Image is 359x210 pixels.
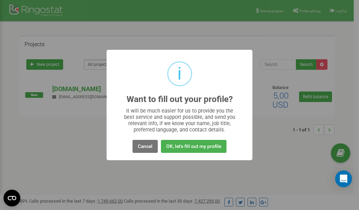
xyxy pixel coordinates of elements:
div: i [177,62,182,85]
button: Open CMP widget [4,190,20,206]
div: It will be much easier for us to provide you the best service and support possible, and send you ... [121,108,239,133]
div: Open Intercom Messenger [335,170,352,187]
button: Cancel [133,140,158,153]
button: OK, let's fill out my profile [161,140,226,153]
h2: Want to fill out your profile? [127,95,233,104]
